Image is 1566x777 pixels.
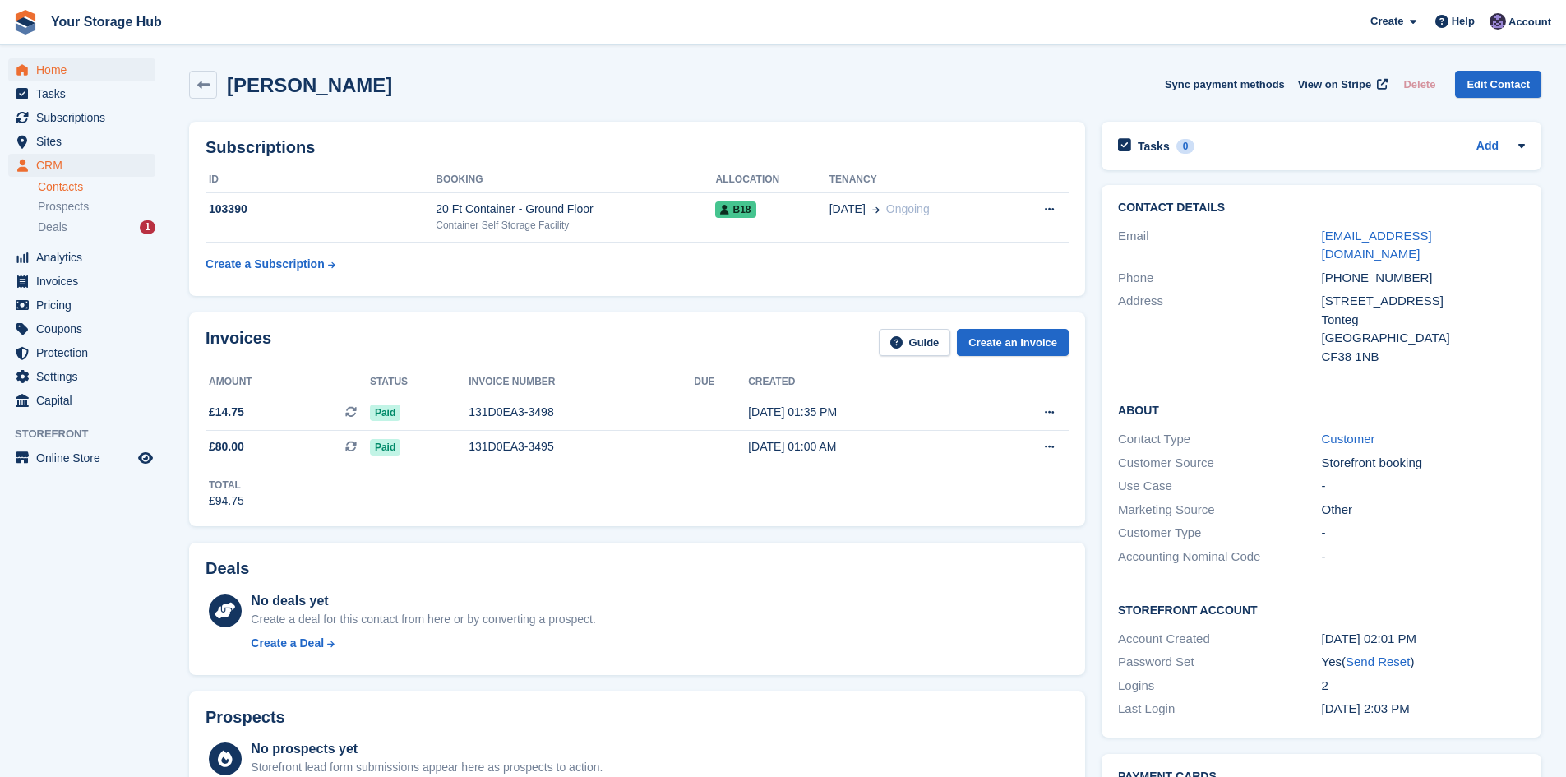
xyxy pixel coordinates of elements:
[1118,548,1321,567] div: Accounting Nominal Code
[1118,601,1525,617] h2: Storefront Account
[1322,454,1525,473] div: Storefront booking
[8,106,155,129] a: menu
[1118,630,1321,649] div: Account Created
[436,201,715,218] div: 20 Ft Container - Ground Floor
[36,317,135,340] span: Coupons
[1508,14,1551,30] span: Account
[206,167,436,193] th: ID
[436,218,715,233] div: Container Self Storage Facility
[1490,13,1506,30] img: Liam Beddard
[1118,454,1321,473] div: Customer Source
[36,389,135,412] span: Capital
[8,294,155,317] a: menu
[209,404,244,421] span: £14.75
[206,369,370,395] th: Amount
[36,154,135,177] span: CRM
[8,130,155,153] a: menu
[8,365,155,388] a: menu
[694,369,748,395] th: Due
[38,199,89,215] span: Prospects
[36,246,135,269] span: Analytics
[1298,76,1371,93] span: View on Stripe
[1291,71,1391,98] a: View on Stripe
[1118,477,1321,496] div: Use Case
[1322,501,1525,520] div: Other
[715,201,755,218] span: B18
[879,329,951,356] a: Guide
[1322,229,1432,261] a: [EMAIL_ADDRESS][DOMAIN_NAME]
[44,8,169,35] a: Your Storage Hub
[1322,269,1525,288] div: [PHONE_NUMBER]
[36,365,135,388] span: Settings
[36,130,135,153] span: Sites
[36,294,135,317] span: Pricing
[1370,13,1403,30] span: Create
[1322,311,1525,330] div: Tonteg
[1138,139,1170,154] h2: Tasks
[1176,139,1195,154] div: 0
[36,446,135,469] span: Online Store
[36,58,135,81] span: Home
[206,249,335,280] a: Create a Subscription
[38,179,155,195] a: Contacts
[1455,71,1541,98] a: Edit Contact
[8,82,155,105] a: menu
[1118,677,1321,696] div: Logins
[748,438,979,456] div: [DATE] 01:00 AM
[1118,201,1525,215] h2: Contact Details
[206,201,436,218] div: 103390
[1452,13,1475,30] span: Help
[1322,630,1525,649] div: [DATE] 02:01 PM
[1322,524,1525,543] div: -
[251,739,603,759] div: No prospects yet
[206,559,249,578] h2: Deals
[209,478,244,493] div: Total
[1118,501,1321,520] div: Marketing Source
[1322,548,1525,567] div: -
[206,138,1069,157] h2: Subscriptions
[140,220,155,234] div: 1
[36,341,135,364] span: Protection
[36,106,135,129] span: Subscriptions
[38,219,155,236] a: Deals 1
[251,635,324,652] div: Create a Deal
[1342,654,1414,668] span: ( )
[8,270,155,293] a: menu
[957,329,1069,356] a: Create an Invoice
[206,329,271,356] h2: Invoices
[251,591,595,611] div: No deals yet
[8,446,155,469] a: menu
[1118,700,1321,719] div: Last Login
[15,426,164,442] span: Storefront
[748,404,979,421] div: [DATE] 01:35 PM
[206,256,325,273] div: Create a Subscription
[209,493,244,510] div: £94.75
[1322,348,1525,367] div: CF38 1NB
[370,369,469,395] th: Status
[209,438,244,456] span: £80.00
[1322,653,1525,672] div: Yes
[1322,292,1525,311] div: [STREET_ADDRESS]
[227,74,392,96] h2: [PERSON_NAME]
[1322,701,1410,715] time: 2025-08-25 13:03:01 UTC
[1322,432,1375,446] a: Customer
[8,389,155,412] a: menu
[1346,654,1410,668] a: Send Reset
[370,439,400,456] span: Paid
[829,201,866,218] span: [DATE]
[36,82,135,105] span: Tasks
[8,341,155,364] a: menu
[1322,677,1525,696] div: 2
[206,708,285,727] h2: Prospects
[1118,653,1321,672] div: Password Set
[38,220,67,235] span: Deals
[1165,71,1285,98] button: Sync payment methods
[469,369,694,395] th: Invoice number
[1118,430,1321,449] div: Contact Type
[469,438,694,456] div: 131D0EA3-3495
[748,369,979,395] th: Created
[36,270,135,293] span: Invoices
[8,154,155,177] a: menu
[370,405,400,421] span: Paid
[8,317,155,340] a: menu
